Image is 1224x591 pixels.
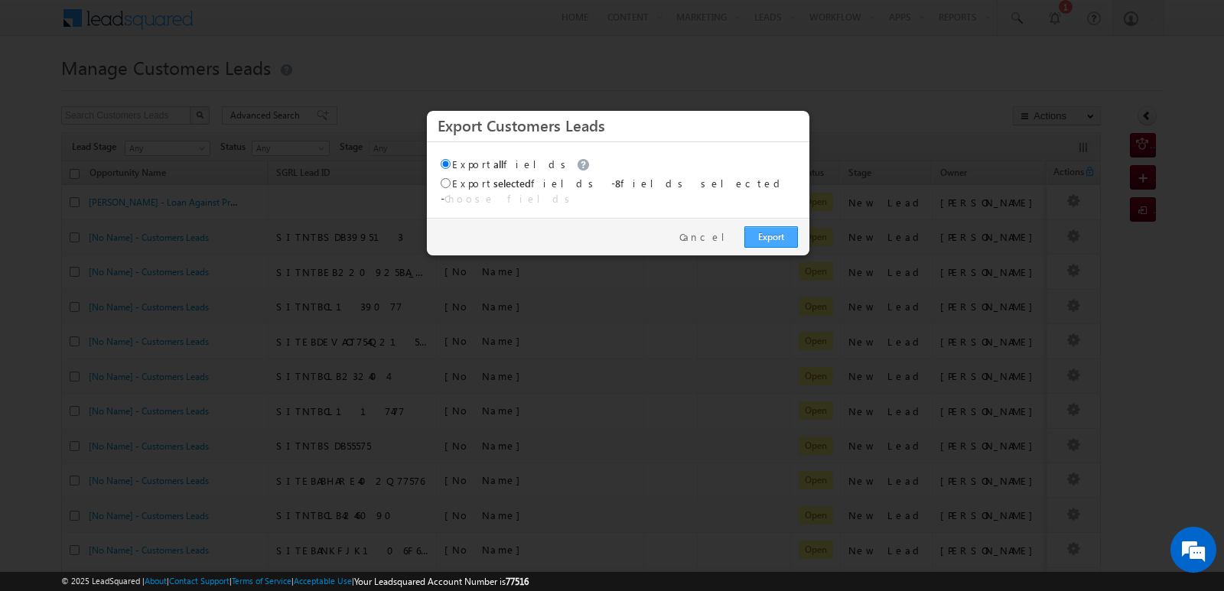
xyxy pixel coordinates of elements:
textarea: Type your message and hit 'Enter' [20,141,279,458]
img: d_60004797649_company_0_60004797649 [26,80,64,100]
h3: Export Customers Leads [438,112,799,138]
span: all [493,157,503,170]
input: Exportselectedfields [441,178,451,188]
input: Exportallfields [441,159,451,169]
div: Chat with us now [80,80,257,100]
a: Contact Support [169,576,229,586]
a: Export [744,226,798,248]
a: Cancel [679,230,737,244]
label: Export fields [441,157,594,170]
span: 8 [615,177,620,190]
div: Minimize live chat window [251,8,288,44]
a: About [145,576,167,586]
span: 77516 [506,576,529,587]
span: © 2025 LeadSquared | | | | | [61,574,529,589]
label: Export fields [441,177,599,190]
span: Your Leadsquared Account Number is [354,576,529,587]
a: Acceptable Use [294,576,352,586]
a: Choose fields [444,192,575,205]
span: - fields selected [611,177,786,190]
span: - [441,192,575,205]
span: selected [493,177,531,190]
em: Start Chat [208,471,278,492]
a: Terms of Service [232,576,291,586]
